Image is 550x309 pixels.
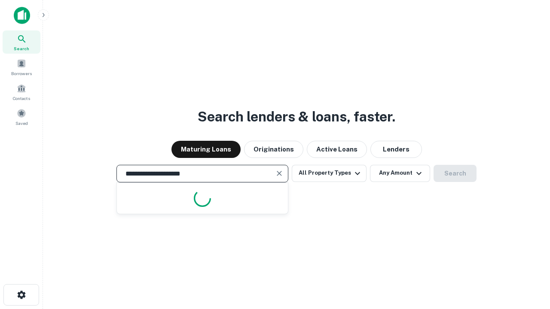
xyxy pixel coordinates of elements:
[370,141,422,158] button: Lenders
[292,165,367,182] button: All Property Types
[11,70,32,77] span: Borrowers
[273,167,285,179] button: Clear
[307,141,367,158] button: Active Loans
[14,45,29,52] span: Search
[13,95,30,102] span: Contacts
[3,30,40,54] a: Search
[244,141,303,158] button: Originations
[3,55,40,79] a: Borrowers
[370,165,430,182] button: Any Amount
[198,106,395,127] h3: Search lenders & loans, faster.
[171,141,241,158] button: Maturing Loans
[3,80,40,103] a: Contacts
[14,7,30,24] img: capitalize-icon.png
[3,105,40,128] a: Saved
[15,120,28,127] span: Saved
[507,240,550,282] iframe: Chat Widget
